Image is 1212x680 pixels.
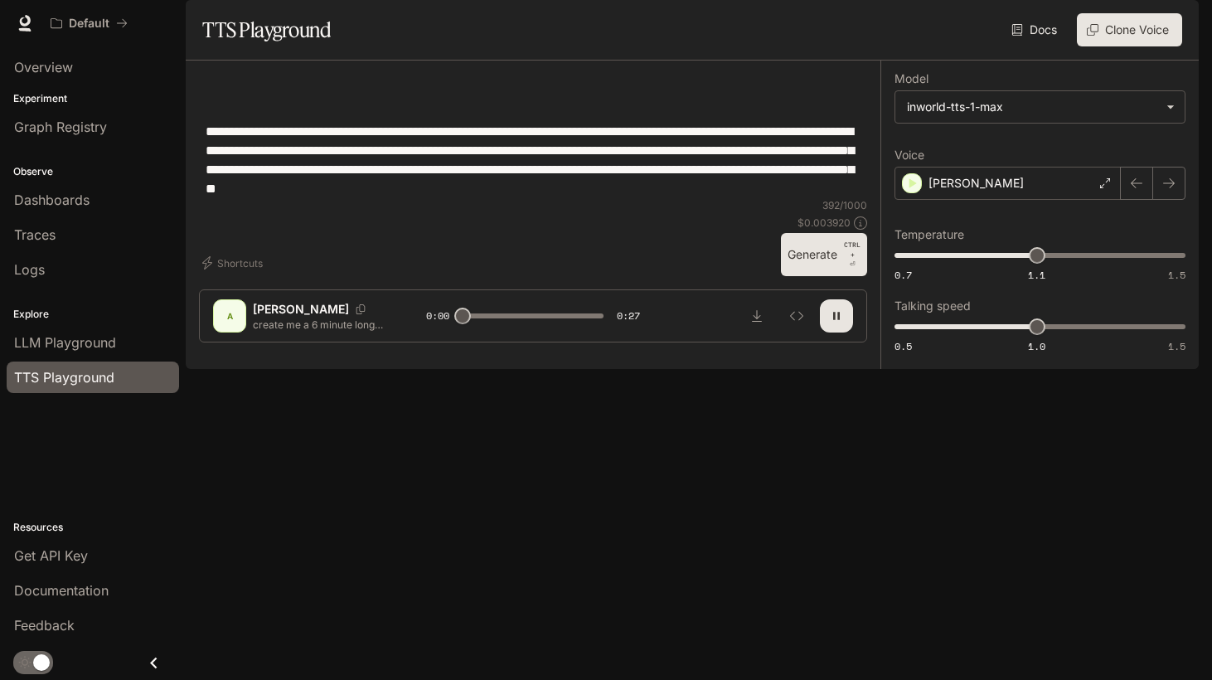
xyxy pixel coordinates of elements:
button: Copy Voice ID [349,304,372,314]
span: 1.5 [1168,268,1185,282]
button: GenerateCTRL +⏎ [781,233,867,276]
button: Shortcuts [199,250,269,276]
p: create me a 6 minute long mp3 audio voice clip with a sexy woman voice. she will be moaning in pl... [253,318,386,332]
span: 1.1 [1028,268,1045,282]
p: 392 / 1000 [822,198,867,212]
span: 1.5 [1168,339,1185,353]
p: ⏎ [844,240,861,270]
div: inworld-tts-1-max [907,99,1158,115]
p: Model [894,73,928,85]
div: inworld-tts-1-max [895,91,1185,123]
button: All workspaces [43,7,135,40]
span: 0.5 [894,339,912,353]
p: Talking speed [894,300,971,312]
a: Docs [1008,13,1064,46]
p: Voice [894,149,924,161]
p: Temperature [894,229,964,240]
span: 0.7 [894,268,912,282]
div: A [216,303,243,329]
p: CTRL + [844,240,861,260]
h1: TTS Playground [202,13,331,46]
button: Clone Voice [1077,13,1182,46]
button: Download audio [740,299,773,333]
p: [PERSON_NAME] [928,175,1024,192]
p: [PERSON_NAME] [253,301,349,318]
button: Inspect [780,299,813,333]
span: 0:00 [426,308,449,324]
p: Default [69,17,109,31]
span: 0:27 [617,308,640,324]
span: 1.0 [1028,339,1045,353]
